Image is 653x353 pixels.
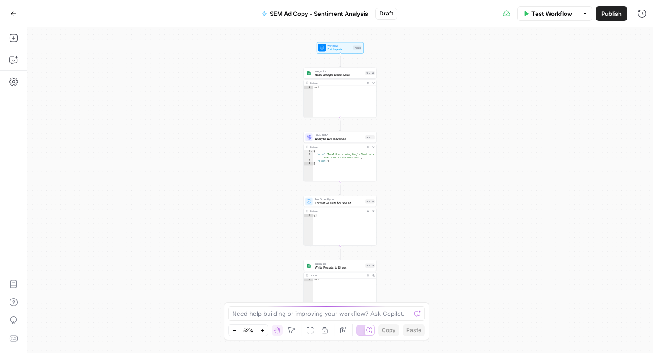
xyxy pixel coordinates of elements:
button: Paste [403,324,425,336]
span: SEM Ad Copy - Sentiment Analysis [270,9,368,18]
div: Run Code · PythonFormat Results for SheetStep 8Output[] [303,196,376,245]
div: 4 [304,162,313,166]
span: Publish [601,9,622,18]
div: LLM · GPT-5Analyze Ad HeadlinesStep 7Output{ "error":"Invalid or missing Google Sheet data . Unab... [303,132,376,181]
span: Integration [315,261,364,265]
span: Run Code · Python [315,197,364,201]
div: Step 9 [365,264,375,268]
span: Analyze Ad Headlines [315,137,364,141]
div: Step 7 [365,135,375,139]
div: Output [310,145,363,149]
g: Edge from start to step_6 [339,56,341,67]
button: Test Workflow [517,6,578,21]
div: 1 [304,278,313,281]
span: Toggle code folding, rows 1 through 4 [310,150,313,153]
div: Step 8 [365,199,375,203]
div: 1 [304,86,313,89]
div: Output [310,209,363,213]
div: Inputs [353,45,361,49]
span: Read Google Sheet Data [315,73,364,77]
span: Integration [315,69,364,73]
span: 52% [243,327,253,334]
div: 1 [304,150,313,153]
span: Test Workflow [531,9,572,18]
button: SEM Ad Copy - Sentiment Analysis [256,6,374,21]
div: IntegrationRead Google Sheet DataStep 6Outputnull [303,68,376,118]
span: Write Results to Sheet [315,265,364,270]
span: LLM · GPT-5 [315,133,364,137]
span: Copy [382,326,395,334]
div: 2 [304,153,313,159]
div: Output [310,81,363,84]
div: IntegrationWrite Results to SheetStep 9Outputnull [303,260,376,310]
span: Draft [380,10,393,18]
span: Workflow [327,44,351,47]
div: 3 [304,159,313,162]
span: Paste [406,326,421,334]
div: WorkflowSet InputsInputs [303,42,376,54]
button: Copy [378,324,399,336]
div: Step 6 [365,71,375,75]
span: Set Inputs [327,47,351,52]
img: Group%201%201.png [307,263,311,268]
g: Edge from step_6 to step_7 [339,121,341,131]
div: 1 [304,214,313,217]
g: Edge from step_7 to step_8 [339,185,341,195]
span: Format Results for Sheet [315,201,364,205]
button: Publish [596,6,627,21]
img: Group%201%201.png [307,71,311,75]
g: Edge from step_8 to step_9 [339,249,341,260]
div: Output [310,273,363,277]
